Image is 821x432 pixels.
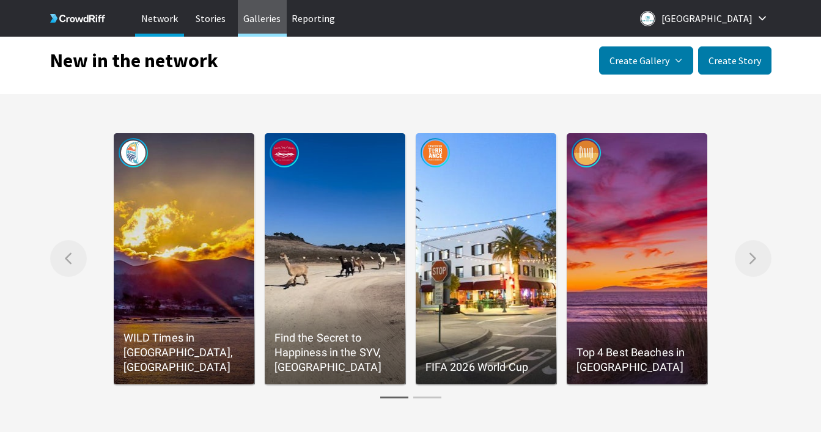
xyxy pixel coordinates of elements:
[123,331,245,375] p: WILD Times in [GEOGRAPHIC_DATA], [GEOGRAPHIC_DATA]
[416,133,557,384] a: Published by discovertorranceFIFA 2026 World Cup
[567,133,708,384] a: Published by visitoxnardcaTop 4 Best Beaches in [GEOGRAPHIC_DATA]
[576,345,698,375] p: Top 4 Best Beaches in [GEOGRAPHIC_DATA]
[378,392,411,403] button: Gallery page 1
[425,360,547,375] p: FIFA 2026 World Cup
[274,331,396,375] p: Find the Secret to Happiness in the SYV, [GEOGRAPHIC_DATA]
[114,133,255,384] a: Published by cayucoscaWILD Times in [GEOGRAPHIC_DATA], [GEOGRAPHIC_DATA]
[411,392,444,403] button: Gallery page 2
[265,133,406,384] a: Published by Visit the Santa Ynez ValleyFind the Secret to Happiness in the SYV, [GEOGRAPHIC_DATA]
[661,9,753,28] p: [GEOGRAPHIC_DATA]
[50,52,218,69] h1: New in the network
[698,46,771,75] button: Create Story
[640,11,655,26] img: Logo for North Lake Tahoe
[599,46,693,75] button: Create Gallery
